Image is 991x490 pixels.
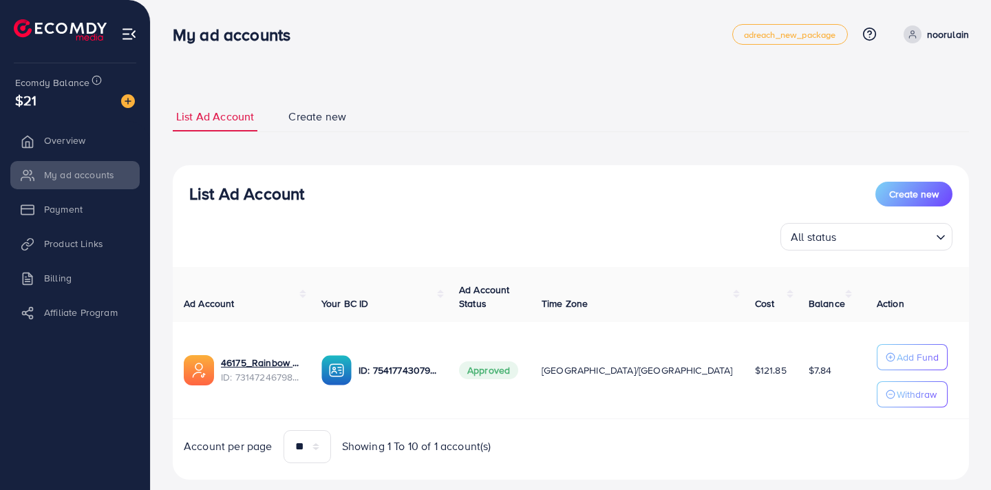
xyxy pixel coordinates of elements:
span: Action [877,297,904,310]
span: adreach_new_package [744,30,836,39]
p: noorulain [927,26,969,43]
span: Create new [889,187,939,201]
span: List Ad Account [176,109,254,125]
p: Add Fund [897,349,939,365]
img: ic-ads-acc.e4c84228.svg [184,355,214,385]
span: Showing 1 To 10 of 1 account(s) [342,438,491,454]
p: Withdraw [897,386,937,403]
h3: List Ad Account [189,184,304,204]
span: Cost [755,297,775,310]
div: Search for option [780,223,952,251]
span: $121.85 [755,363,787,377]
span: Ad Account Status [459,283,510,310]
span: Approved [459,361,518,379]
span: Create new [288,109,346,125]
span: Ad Account [184,297,235,310]
img: menu [121,26,137,42]
input: Search for option [841,224,930,247]
h3: My ad accounts [173,25,301,45]
span: Your BC ID [321,297,369,310]
button: Create new [875,182,952,206]
span: Ecomdy Balance [15,76,89,89]
span: Account per page [184,438,273,454]
img: image [121,94,135,108]
button: Add Fund [877,344,948,370]
span: [GEOGRAPHIC_DATA]/[GEOGRAPHIC_DATA] [542,363,733,377]
img: ic-ba-acc.ded83a64.svg [321,355,352,385]
span: All status [788,227,840,247]
span: Time Zone [542,297,588,310]
a: 46175_Rainbow Mart_1703092077019 [221,356,299,370]
span: $21 [15,90,36,110]
div: <span class='underline'>46175_Rainbow Mart_1703092077019</span></br>7314724679808335874 [221,356,299,384]
span: Balance [809,297,845,310]
a: adreach_new_package [732,24,848,45]
span: $7.84 [809,363,832,377]
button: Withdraw [877,381,948,407]
img: logo [14,19,107,41]
span: ID: 7314724679808335874 [221,370,299,384]
a: noorulain [898,25,969,43]
p: ID: 7541774307903438866 [359,362,437,379]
